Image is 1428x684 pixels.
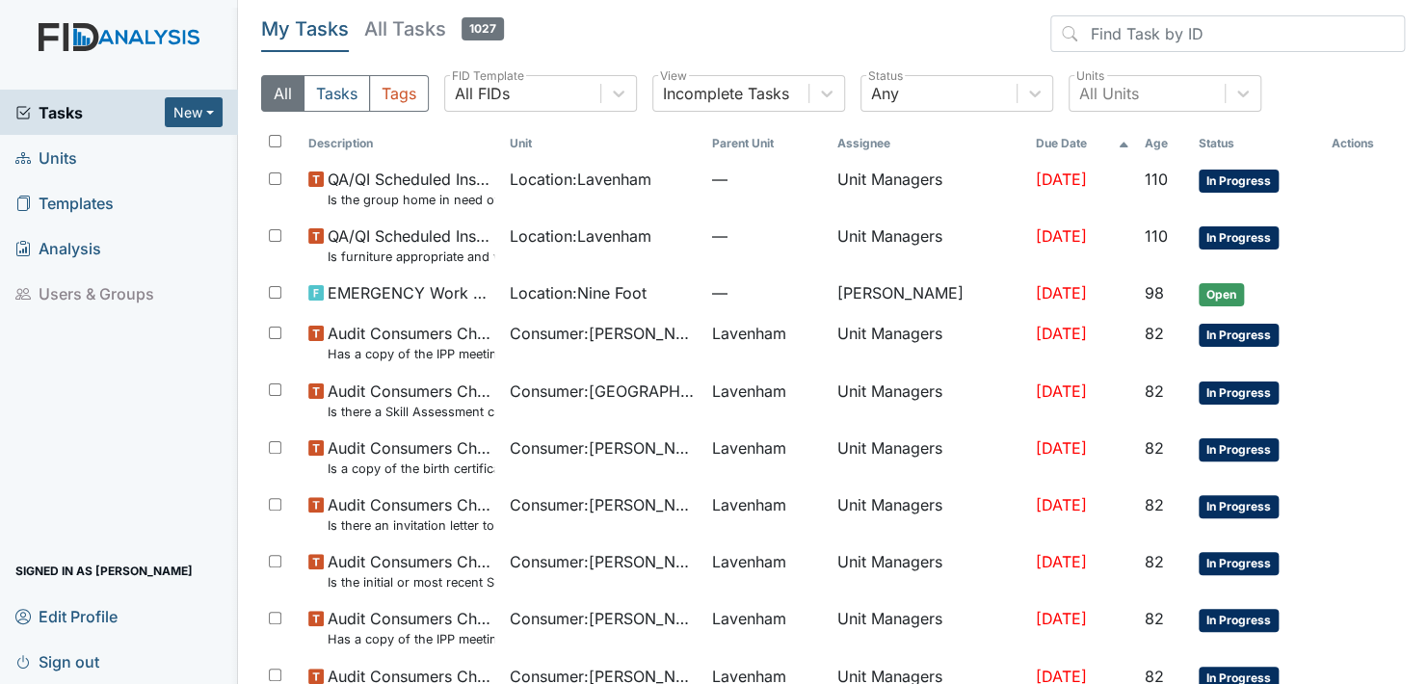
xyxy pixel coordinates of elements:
[15,556,193,586] span: Signed in as [PERSON_NAME]
[269,135,281,147] input: Toggle All Rows Selected
[304,75,370,112] button: Tasks
[1035,438,1086,458] span: [DATE]
[1145,438,1164,458] span: 82
[328,345,495,363] small: Has a copy of the IPP meeting been sent to the Parent/Guardian [DATE] of the meeting?
[830,217,1028,274] td: Unit Managers
[1199,324,1279,347] span: In Progress
[830,127,1028,160] th: Assignee
[261,75,429,112] div: Type filter
[830,599,1028,656] td: Unit Managers
[1145,283,1164,303] span: 98
[1199,283,1244,306] span: Open
[1035,170,1086,189] span: [DATE]
[165,97,223,127] button: New
[712,380,786,403] span: Lavenham
[301,127,503,160] th: Toggle SortBy
[712,493,786,516] span: Lavenham
[712,224,822,248] span: —
[328,168,495,209] span: QA/QI Scheduled Inspection Is the group home in need of any outside repairs (paint, gutters, pres...
[328,607,495,648] span: Audit Consumers Charts Has a copy of the IPP meeting been sent to the Parent/Guardian within 30 d...
[830,372,1028,429] td: Unit Managers
[1145,170,1168,189] span: 110
[712,436,786,460] span: Lavenham
[1145,381,1164,401] span: 82
[1324,127,1405,160] th: Actions
[510,436,697,460] span: Consumer : [PERSON_NAME]
[261,75,304,112] button: All
[510,168,651,191] span: Location : Lavenham
[328,224,495,266] span: QA/QI Scheduled Inspection Is furniture appropriate and well-maintained (broken, missing pieces, ...
[328,248,495,266] small: Is furniture appropriate and well-maintained (broken, missing pieces, sufficient number for seati...
[462,17,504,40] span: 1027
[712,322,786,345] span: Lavenham
[1199,170,1279,193] span: In Progress
[328,191,495,209] small: Is the group home in need of any outside repairs (paint, gutters, pressure wash, etc.)?
[1199,495,1279,518] span: In Progress
[15,601,118,631] span: Edit Profile
[328,516,495,535] small: Is there an invitation letter to Parent/Guardian for current years team meetings in T-Logs (Therap)?
[1137,127,1191,160] th: Toggle SortBy
[328,493,495,535] span: Audit Consumers Charts Is there an invitation letter to Parent/Guardian for current years team me...
[830,429,1028,486] td: Unit Managers
[830,160,1028,217] td: Unit Managers
[1145,495,1164,514] span: 82
[712,281,822,304] span: —
[1035,609,1086,628] span: [DATE]
[1145,609,1164,628] span: 82
[15,188,114,218] span: Templates
[1199,609,1279,632] span: In Progress
[510,607,697,630] span: Consumer : [PERSON_NAME]
[712,607,786,630] span: Lavenham
[1079,82,1139,105] div: All Units
[1035,381,1086,401] span: [DATE]
[830,486,1028,542] td: Unit Managers
[1145,226,1168,246] span: 110
[1035,324,1086,343] span: [DATE]
[364,15,504,42] h5: All Tasks
[328,380,495,421] span: Audit Consumers Charts Is there a Skill Assessment completed and updated yearly (no more than one...
[1035,226,1086,246] span: [DATE]
[328,281,495,304] span: EMERGENCY Work Order
[15,101,165,124] a: Tasks
[510,493,697,516] span: Consumer : [PERSON_NAME]
[510,281,647,304] span: Location : Nine Foot
[871,82,899,105] div: Any
[328,460,495,478] small: Is a copy of the birth certificate found in the file?
[712,550,786,573] span: Lavenham
[15,646,99,676] span: Sign out
[15,143,77,172] span: Units
[328,403,495,421] small: Is there a Skill Assessment completed and updated yearly (no more than one year old)
[510,550,697,573] span: Consumer : [PERSON_NAME]
[261,15,349,42] h5: My Tasks
[830,274,1028,314] td: [PERSON_NAME]
[1027,127,1136,160] th: Toggle SortBy
[1191,127,1324,160] th: Toggle SortBy
[1199,438,1279,461] span: In Progress
[502,127,704,160] th: Toggle SortBy
[328,630,495,648] small: Has a copy of the IPP meeting been sent to the Parent/Guardian [DATE] of the meeting?
[1145,552,1164,571] span: 82
[328,436,495,478] span: Audit Consumers Charts Is a copy of the birth certificate found in the file?
[510,322,697,345] span: Consumer : [PERSON_NAME]
[1199,552,1279,575] span: In Progress
[510,380,697,403] span: Consumer : [GEOGRAPHIC_DATA][PERSON_NAME][GEOGRAPHIC_DATA]
[328,322,495,363] span: Audit Consumers Charts Has a copy of the IPP meeting been sent to the Parent/Guardian within 30 d...
[1035,552,1086,571] span: [DATE]
[15,233,101,263] span: Analysis
[328,573,495,592] small: Is the initial or most recent Social Evaluation in the chart?
[1199,226,1279,250] span: In Progress
[328,550,495,592] span: Audit Consumers Charts Is the initial or most recent Social Evaluation in the chart?
[369,75,429,112] button: Tags
[455,82,510,105] div: All FIDs
[712,168,822,191] span: —
[704,127,830,160] th: Toggle SortBy
[830,542,1028,599] td: Unit Managers
[1050,15,1405,52] input: Find Task by ID
[1199,381,1279,405] span: In Progress
[663,82,789,105] div: Incomplete Tasks
[510,224,651,248] span: Location : Lavenham
[830,314,1028,371] td: Unit Managers
[1035,495,1086,514] span: [DATE]
[1035,283,1086,303] span: [DATE]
